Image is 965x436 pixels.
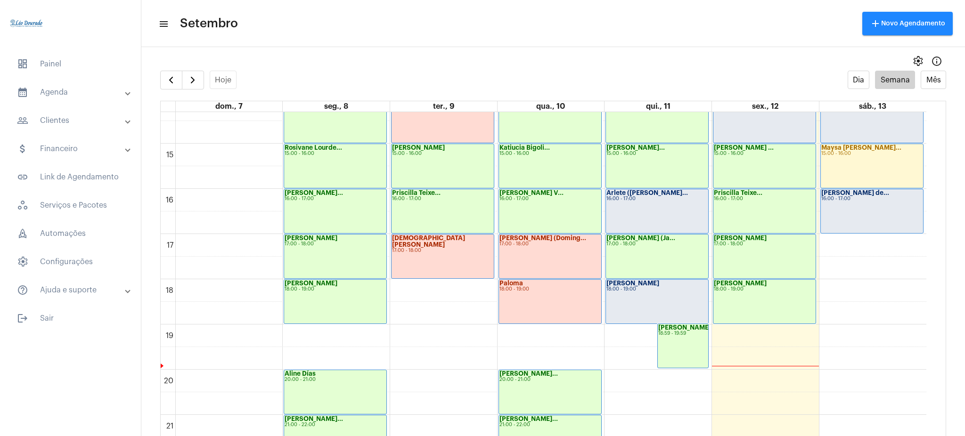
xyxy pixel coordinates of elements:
button: settings [908,52,927,71]
mat-icon: add [870,18,881,29]
span: settings [912,56,924,67]
mat-expansion-panel-header: sidenav iconClientes [6,109,141,132]
span: sidenav icon [17,200,28,211]
strong: [PERSON_NAME]... [285,416,343,422]
div: 16:00 - 17:00 [821,196,923,202]
div: 17 [165,241,175,250]
a: 12 de setembro de 2025 [750,101,780,112]
span: Sair [9,307,131,330]
strong: [PERSON_NAME]... [499,371,558,377]
strong: [PERSON_NAME]... [606,145,665,151]
strong: [PERSON_NAME] ... [714,145,774,151]
mat-expansion-panel-header: sidenav iconAjuda e suporte [6,279,141,301]
strong: Katiucia Bigoli... [499,145,550,151]
div: 20:00 - 21:00 [285,377,386,382]
span: Serviços e Pacotes [9,194,131,217]
span: sidenav icon [17,228,28,239]
strong: [PERSON_NAME] de... [821,190,889,196]
span: Novo Agendamento [870,20,945,27]
div: 15:00 - 16:00 [285,151,386,156]
div: 15:00 - 16:00 [606,151,708,156]
span: Painel [9,53,131,75]
div: 17:00 - 18:00 [285,242,386,247]
div: 16:00 - 17:00 [606,196,708,202]
button: Próximo Semana [182,71,204,89]
div: 21:00 - 22:00 [285,422,386,428]
mat-icon: sidenav icon [17,143,28,154]
strong: Maysa [PERSON_NAME]... [821,145,901,151]
strong: [PERSON_NAME] [606,280,659,286]
mat-icon: sidenav icon [17,313,28,324]
mat-icon: sidenav icon [17,284,28,296]
div: 17:00 - 18:00 [499,242,601,247]
strong: [PERSON_NAME] (Doming... [499,235,586,241]
strong: [PERSON_NAME] (Ja... [606,235,675,241]
strong: [PERSON_NAME] [285,280,337,286]
button: Novo Agendamento [862,12,953,35]
div: 18 [164,286,175,295]
strong: [PERSON_NAME]... [499,416,558,422]
strong: [PERSON_NAME] [658,324,711,331]
div: 16:00 - 17:00 [392,196,493,202]
button: Semana [875,71,915,89]
div: 16 [164,196,175,204]
div: 19 [164,331,175,340]
button: Semana Anterior [160,71,182,89]
div: 17:00 - 18:00 [392,248,493,253]
strong: [DEMOGRAPHIC_DATA][PERSON_NAME] [392,235,465,248]
strong: Priscilla Teixe... [392,190,441,196]
div: 16:00 - 17:00 [714,196,815,202]
strong: Priscilla Teixe... [714,190,762,196]
strong: [PERSON_NAME] V... [499,190,564,196]
div: 20:00 - 21:00 [499,377,601,382]
mat-expansion-panel-header: sidenav iconFinanceiro [6,137,141,160]
span: Link de Agendamento [9,166,131,188]
strong: [PERSON_NAME] [714,235,767,241]
strong: Rosivane Lourde... [285,145,342,151]
div: 15:00 - 16:00 [392,151,493,156]
a: 10 de setembro de 2025 [534,101,567,112]
img: 4c910ca3-f26c-c648-53c7-1a2041c6e520.jpg [8,5,45,42]
a: 13 de setembro de 2025 [857,101,888,112]
div: 20 [162,377,175,385]
div: 21:00 - 22:00 [499,422,601,428]
mat-icon: sidenav icon [158,18,168,30]
div: 18:00 - 19:00 [606,287,708,292]
div: 17:00 - 18:00 [714,242,815,247]
div: 18:00 - 19:00 [714,287,815,292]
button: Mês [921,71,946,89]
mat-panel-title: Clientes [17,115,126,126]
mat-panel-title: Financeiro [17,143,126,154]
strong: Aline Días [285,371,316,377]
mat-icon: sidenav icon [17,115,28,126]
mat-panel-title: Agenda [17,87,126,98]
div: 15:00 - 16:00 [499,151,601,156]
mat-icon: Info [931,56,942,67]
strong: [PERSON_NAME] [714,280,767,286]
div: 16:00 - 17:00 [285,196,386,202]
button: Hoje [210,71,237,89]
mat-panel-title: Ajuda e suporte [17,284,126,296]
span: Configurações [9,250,131,273]
a: 7 de setembro de 2025 [213,101,245,112]
strong: Arlete ([PERSON_NAME]... [606,190,688,196]
span: Automações [9,222,131,245]
div: 15:00 - 16:00 [821,151,923,156]
div: 17:00 - 18:00 [606,242,708,247]
strong: [PERSON_NAME] [392,145,445,151]
div: 18:00 - 19:00 [499,287,601,292]
strong: [PERSON_NAME]... [285,190,343,196]
div: 18:59 - 19:59 [658,331,708,336]
strong: Paloma [499,280,523,286]
span: sidenav icon [17,58,28,70]
span: Setembro [180,16,238,31]
a: 8 de setembro de 2025 [322,101,350,112]
div: 21 [164,422,175,430]
div: 15:00 - 16:00 [714,151,815,156]
button: Dia [848,71,870,89]
mat-expansion-panel-header: sidenav iconAgenda [6,81,141,104]
span: sidenav icon [17,256,28,267]
mat-icon: sidenav icon [17,87,28,98]
strong: [PERSON_NAME] [285,235,337,241]
mat-icon: sidenav icon [17,171,28,183]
